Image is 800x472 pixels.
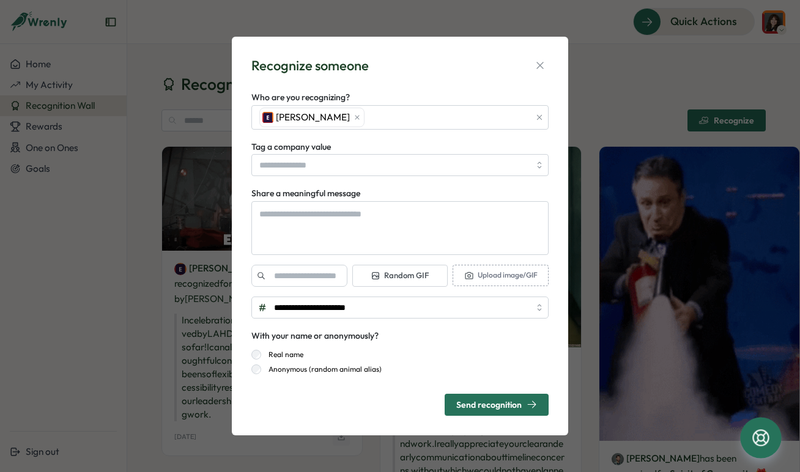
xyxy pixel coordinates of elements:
[251,56,369,75] div: Recognize someone
[371,270,429,281] span: Random GIF
[251,91,350,105] label: Who are you recognizing?
[456,399,537,410] div: Send recognition
[251,330,379,343] div: With your name or anonymously?
[445,394,549,416] button: Send recognition
[276,111,350,124] span: [PERSON_NAME]
[352,265,448,287] button: Random GIF
[262,112,273,123] img: Emilie Jensen
[261,364,382,374] label: Anonymous (random animal alias)
[251,141,331,154] label: Tag a company value
[261,350,303,360] label: Real name
[251,187,360,201] label: Share a meaningful message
